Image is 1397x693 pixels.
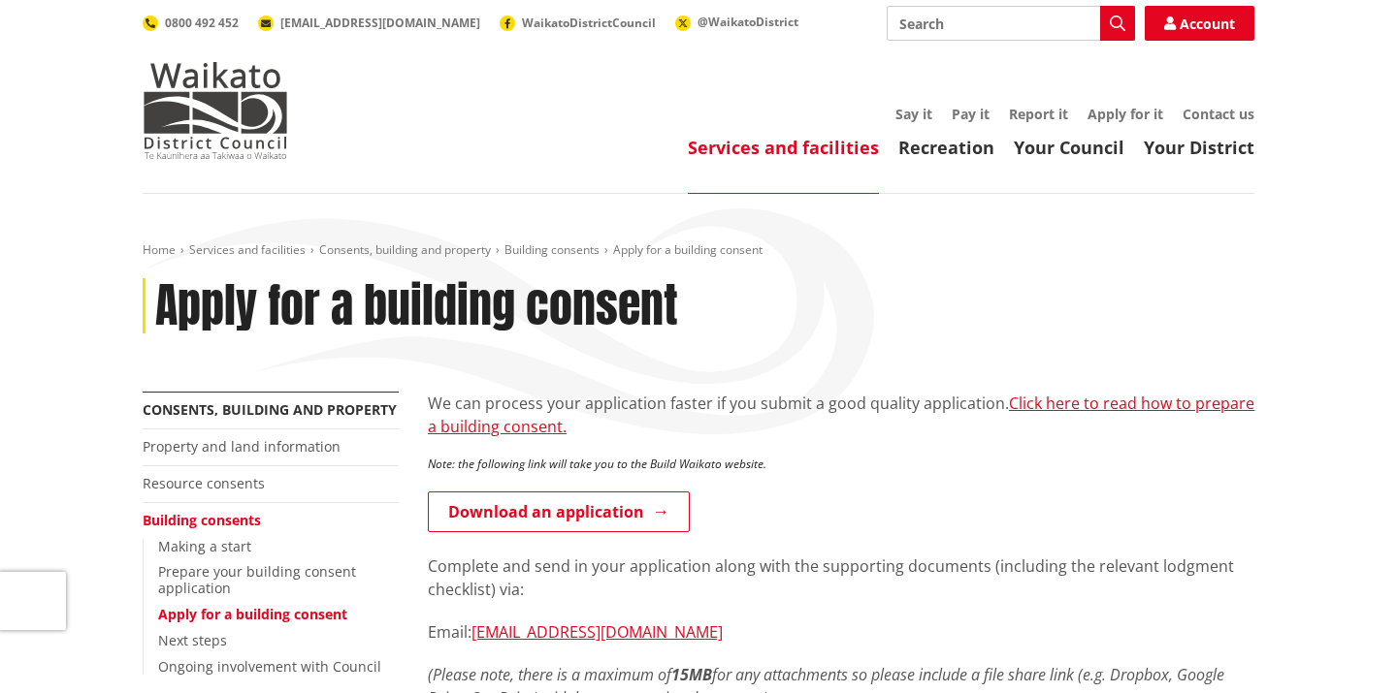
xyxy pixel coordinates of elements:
[143,242,1254,259] nav: breadcrumb
[158,631,227,649] a: Next steps
[895,105,932,123] a: Say it
[898,136,994,159] a: Recreation
[613,241,763,258] span: Apply for a building consent
[1183,105,1254,123] a: Contact us
[155,278,678,334] h1: Apply for a building consent
[143,15,239,31] a: 0800 492 452
[887,6,1135,41] input: Search input
[428,393,1254,437] a: Click here to read how to prepare a building consent.
[671,664,712,685] strong: 15MB
[189,241,306,258] a: Services and facilities
[471,621,723,643] a: [EMAIL_ADDRESS][DOMAIN_NAME]
[143,62,288,159] img: Waikato District Council - Te Kaunihera aa Takiwaa o Waikato
[319,241,491,258] a: Consents, building and property
[158,657,381,676] a: Ongoing involvement with Council
[158,562,356,597] a: Prepare your building consent application
[1145,6,1254,41] a: Account
[158,605,347,623] a: Apply for a building consent
[500,15,656,31] a: WaikatoDistrictCouncil
[428,392,1254,438] p: We can process your application faster if you submit a good quality application.
[143,241,176,258] a: Home
[258,15,480,31] a: [EMAIL_ADDRESS][DOMAIN_NAME]
[504,241,600,258] a: Building consents
[1014,136,1124,159] a: Your Council
[522,15,656,31] span: WaikatoDistrictCouncil
[143,474,265,492] a: Resource consents
[1088,105,1163,123] a: Apply for it
[675,14,798,30] a: @WaikatoDistrict
[143,437,341,456] a: Property and land information
[143,400,397,419] a: Consents, building and property
[428,456,766,472] em: Note: the following link will take you to the Build Waikato website.
[688,136,879,159] a: Services and facilities
[143,511,261,529] a: Building consents
[428,491,690,532] a: Download an application
[952,105,990,123] a: Pay it
[1009,105,1068,123] a: Report it
[280,15,480,31] span: [EMAIL_ADDRESS][DOMAIN_NAME]
[428,554,1254,601] p: Complete and send in your application along with the supporting documents (including the relevant...
[428,620,1254,644] p: Email:
[165,15,239,31] span: 0800 492 452
[698,14,798,30] span: @WaikatoDistrict
[1144,136,1254,159] a: Your District
[158,537,251,555] a: Making a start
